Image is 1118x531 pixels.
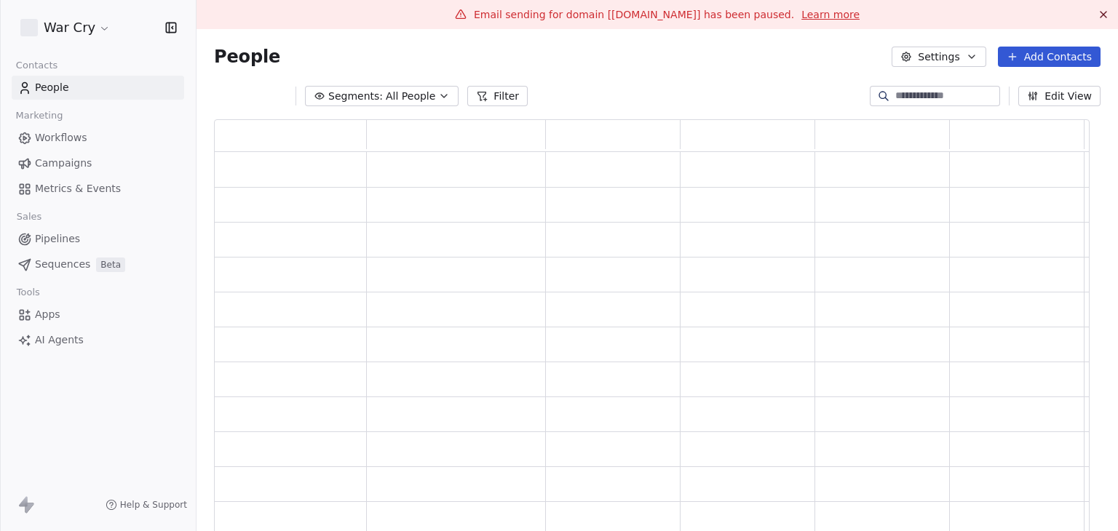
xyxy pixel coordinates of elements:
a: AI Agents [12,328,184,352]
span: Tools [10,282,46,303]
span: AI Agents [35,332,84,348]
a: Learn more [801,7,860,22]
a: Metrics & Events [12,177,184,201]
a: SequencesBeta [12,252,184,276]
a: People [12,76,184,100]
a: Workflows [12,126,184,150]
span: War Cry [44,18,95,37]
span: Metrics & Events [35,181,121,196]
span: All People [386,89,435,104]
span: Email sending for domain [[DOMAIN_NAME]] has been paused. [474,9,794,20]
span: Sequences [35,257,90,272]
a: Apps [12,303,184,327]
span: Segments: [328,89,383,104]
button: Filter [467,86,528,106]
span: People [35,80,69,95]
span: Campaigns [35,156,92,171]
a: Help & Support [106,499,187,511]
button: Edit View [1018,86,1101,106]
a: Pipelines [12,227,184,251]
button: Settings [892,47,986,67]
button: War Cry [17,15,114,40]
span: Contacts [9,55,64,76]
span: Sales [10,206,48,228]
span: Help & Support [120,499,187,511]
span: Apps [35,307,60,322]
a: Campaigns [12,151,184,175]
span: Pipelines [35,231,80,247]
span: Workflows [35,130,87,145]
button: Add Contacts [998,47,1101,67]
span: Marketing [9,105,69,127]
span: People [214,46,280,68]
span: Beta [96,257,125,272]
